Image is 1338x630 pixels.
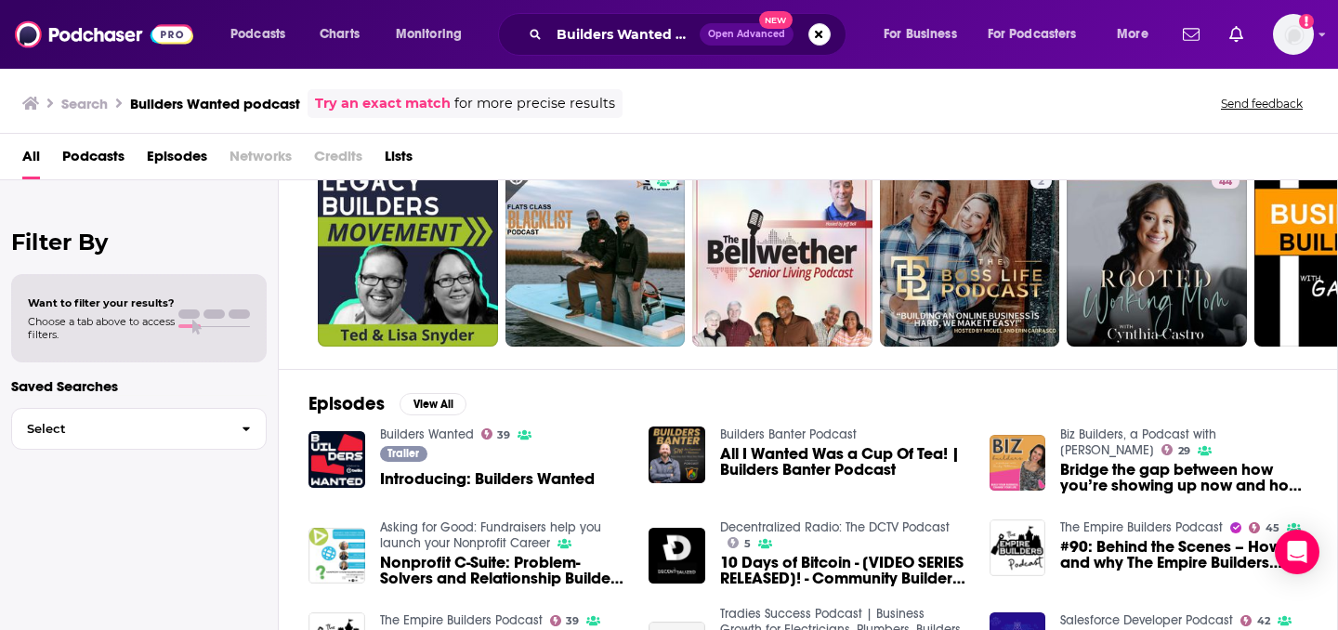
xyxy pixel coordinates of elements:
[1249,522,1279,533] a: 45
[1299,14,1314,29] svg: Add a profile image
[1060,519,1223,535] a: The Empire Builders Podcast
[1178,447,1190,455] span: 29
[880,166,1060,347] a: 2
[320,21,360,47] span: Charts
[308,20,371,49] a: Charts
[1219,173,1232,191] span: 44
[497,431,510,440] span: 39
[308,431,365,488] img: Introducing: Builders Wanted
[62,141,125,179] a: Podcasts
[28,296,175,309] span: Want to filter your results?
[1104,20,1172,49] button: open menu
[708,30,785,39] span: Open Advanced
[1212,174,1240,189] a: 44
[454,93,615,114] span: for more precise results
[230,21,285,47] span: Podcasts
[1060,612,1233,628] a: Salesforce Developer Podcast
[387,448,419,459] span: Trailer
[988,21,1077,47] span: For Podcasters
[990,435,1046,492] img: Bridge the gap between how you’re showing up now and how you would show up if you already had eve...
[1030,174,1052,189] a: 2
[380,427,474,442] a: Builders Wanted
[12,423,227,435] span: Select
[744,540,751,548] span: 5
[308,528,365,584] img: Nonprofit C-Suite: Problem-Solvers and Relationship Builders Wanted
[383,20,486,49] button: open menu
[380,612,543,628] a: The Empire Builders Podcast
[380,519,601,551] a: Asking for Good: Fundraisers help you launch your Nonprofit Career
[1266,524,1279,532] span: 45
[130,95,300,112] h3: Builders Wanted podcast
[649,528,705,584] img: 10 Days of Bitcoin - [VIDEO SERIES RELEASED]! - Community Builders Wanted!
[549,20,700,49] input: Search podcasts, credits, & more...
[314,141,362,179] span: Credits
[1060,462,1307,493] a: Bridge the gap between how you’re showing up now and how you would show up if you already had eve...
[976,20,1104,49] button: open menu
[315,93,451,114] a: Try an exact match
[217,20,309,49] button: open menu
[700,23,794,46] button: Open AdvancedNew
[720,446,967,478] a: All I Wanted Was a Cup Of Tea! | Builders Banter Podcast
[1175,19,1207,50] a: Show notifications dropdown
[1060,539,1307,571] a: #90: Behind the Scenes – How and why The Empire Builders Podcast got started
[385,141,413,179] a: Lists
[11,229,267,256] h2: Filter By
[990,519,1046,576] img: #90: Behind the Scenes – How and why The Empire Builders Podcast got started
[15,17,193,52] img: Podchaser - Follow, Share and Rate Podcasts
[11,377,267,395] p: Saved Searches
[11,408,267,450] button: Select
[308,392,466,415] a: EpisodesView All
[1060,427,1216,458] a: Biz Builders, a Podcast with Sandy Patterson
[720,427,857,442] a: Builders Banter Podcast
[720,519,950,535] a: Decentralized Radio: The DCTV Podcast
[871,20,980,49] button: open menu
[1215,96,1308,112] button: Send feedback
[1273,14,1314,55] button: Show profile menu
[28,315,175,341] span: Choose a tab above to access filters.
[147,141,207,179] a: Episodes
[1273,14,1314,55] img: User Profile
[1273,14,1314,55] span: Logged in as Marketing09
[22,141,40,179] a: All
[1222,19,1251,50] a: Show notifications dropdown
[481,428,511,440] a: 39
[1240,615,1270,626] a: 42
[1161,444,1190,455] a: 29
[308,392,385,415] h2: Episodes
[1038,173,1044,191] span: 2
[649,427,705,483] img: All I Wanted Was a Cup Of Tea! | Builders Banter Podcast
[396,21,462,47] span: Monitoring
[884,21,957,47] span: For Business
[720,555,967,586] a: 10 Days of Bitcoin - [VIDEO SERIES RELEASED]! - Community Builders Wanted!
[1275,530,1319,574] div: Open Intercom Messenger
[550,615,580,626] a: 39
[1067,166,1247,347] a: 44
[1257,617,1270,625] span: 42
[380,555,627,586] a: Nonprofit C-Suite: Problem-Solvers and Relationship Builders Wanted
[400,393,466,415] button: View All
[61,95,108,112] h3: Search
[1117,21,1148,47] span: More
[728,537,751,548] a: 5
[516,13,864,56] div: Search podcasts, credits, & more...
[380,471,595,487] a: Introducing: Builders Wanted
[566,617,579,625] span: 39
[230,141,292,179] span: Networks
